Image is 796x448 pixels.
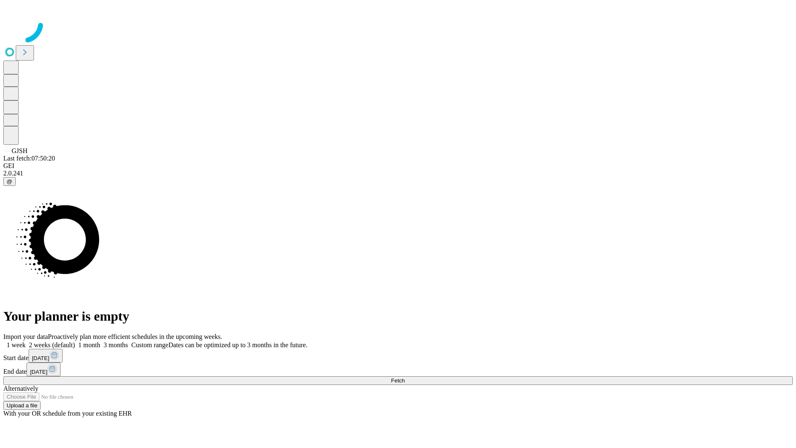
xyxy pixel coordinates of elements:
[30,369,47,375] span: [DATE]
[7,178,12,185] span: @
[12,147,27,154] span: GJSH
[3,309,793,324] h1: Your planner is empty
[131,341,168,348] span: Custom range
[3,401,41,410] button: Upload a file
[29,341,75,348] span: 2 weeks (default)
[3,177,16,186] button: @
[391,377,405,384] span: Fetch
[3,349,793,363] div: Start date
[7,341,26,348] span: 1 week
[78,341,100,348] span: 1 month
[29,349,63,363] button: [DATE]
[3,410,132,417] span: With your OR schedule from your existing EHR
[168,341,307,348] span: Dates can be optimized up to 3 months in the future.
[3,376,793,385] button: Fetch
[3,333,48,340] span: Import your data
[104,341,128,348] span: 3 months
[32,355,49,361] span: [DATE]
[3,385,38,392] span: Alternatively
[3,155,55,162] span: Last fetch: 07:50:20
[48,333,222,340] span: Proactively plan more efficient schedules in the upcoming weeks.
[3,363,793,376] div: End date
[27,363,61,376] button: [DATE]
[3,170,793,177] div: 2.0.241
[3,162,793,170] div: GEI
